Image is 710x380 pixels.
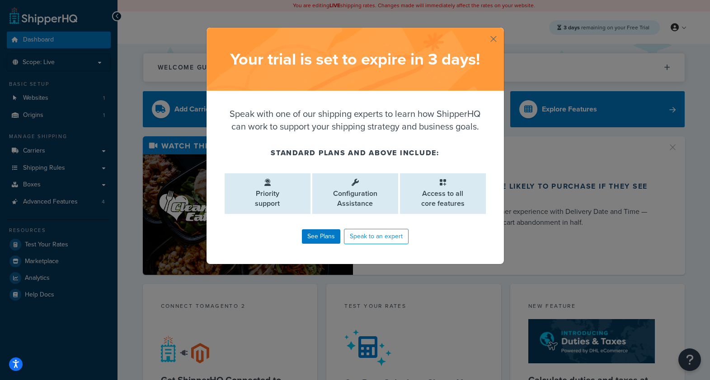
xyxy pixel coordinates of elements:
h2: Your trial is set to expire in 3 days ! [216,50,495,68]
a: See Plans [302,229,340,244]
li: Priority support [225,173,310,214]
a: Speak to an expert [344,229,409,244]
p: Speak with one of our shipping experts to learn how ShipperHQ can work to support your shipping s... [225,107,486,133]
h4: Standard plans and above include: [225,148,486,158]
li: Configuration Assistance [312,173,398,214]
li: Access to all core features [400,173,486,214]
